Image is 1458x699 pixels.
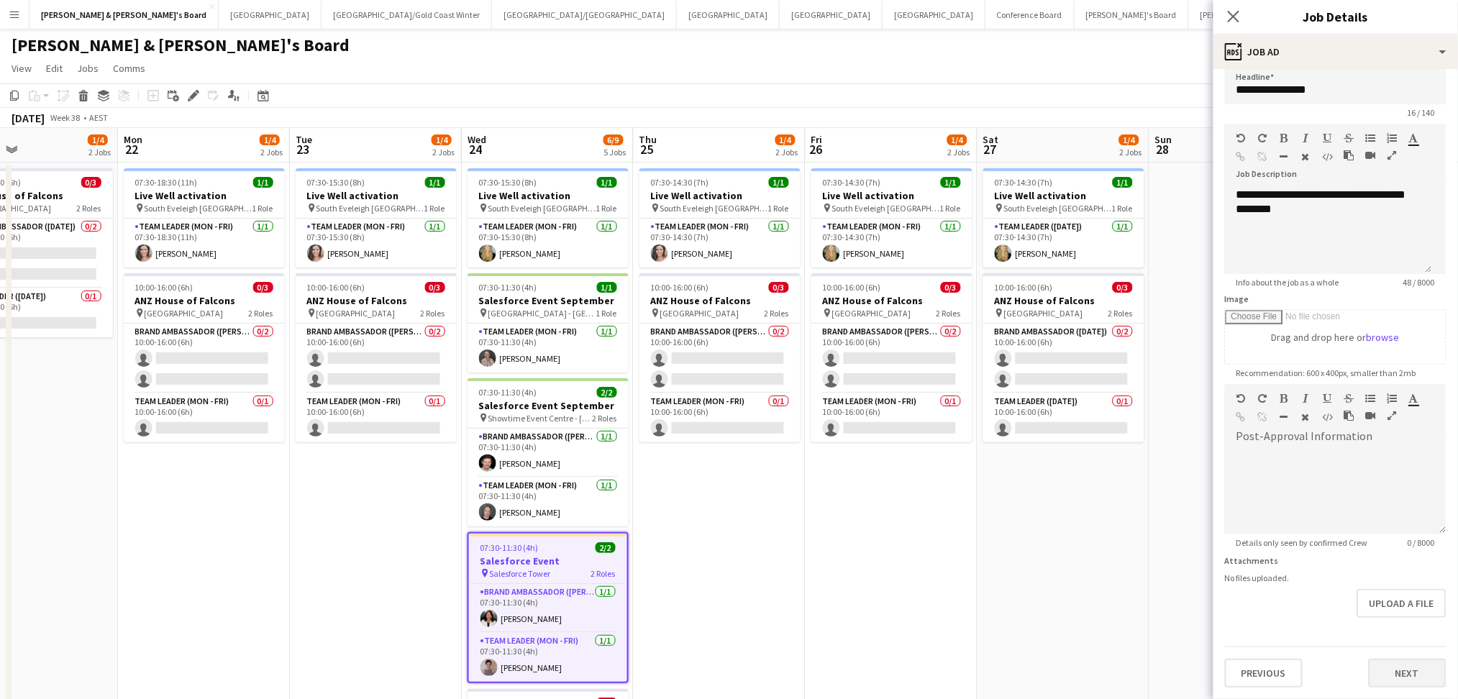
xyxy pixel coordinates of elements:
button: Undo [1236,132,1247,144]
button: HTML Code [1323,151,1333,163]
button: Underline [1323,132,1333,144]
button: Insert video [1366,150,1376,161]
button: [GEOGRAPHIC_DATA] [780,1,883,29]
span: Details only seen by confirmed Crew [1225,537,1380,548]
button: Fullscreen [1388,150,1398,161]
button: Bold [1280,393,1290,404]
button: Conference Board [985,1,1075,29]
button: Unordered List [1366,393,1376,404]
button: Fullscreen [1388,410,1398,421]
button: [GEOGRAPHIC_DATA] [677,1,780,29]
div: No files uploaded. [1225,572,1446,583]
button: Italic [1301,393,1311,404]
button: [PERSON_NAME] & [PERSON_NAME]'s Board [1189,1,1372,29]
button: Upload a file [1357,589,1446,618]
button: Previous [1225,659,1303,687]
span: 16 / 140 [1396,107,1446,118]
button: Unordered List [1366,132,1376,144]
button: Paste as plain text [1344,150,1354,161]
span: Recommendation: 600 x 400px, smaller than 2mb [1225,367,1428,378]
span: 0 / 8000 [1396,537,1446,548]
button: Strikethrough [1344,132,1354,144]
button: Clear Formatting [1301,411,1311,423]
button: Text Color [1409,393,1419,404]
span: Info about the job as a whole [1225,277,1351,288]
button: [GEOGRAPHIC_DATA]/Gold Coast Winter [322,1,492,29]
h3: Job Details [1213,7,1458,26]
label: Attachments [1225,555,1279,566]
button: Paste as plain text [1344,410,1354,421]
button: [PERSON_NAME] & [PERSON_NAME]'s Board [29,1,219,29]
button: Redo [1258,132,1268,144]
button: Next [1369,659,1446,687]
button: Clear Formatting [1301,151,1311,163]
button: Undo [1236,393,1247,404]
button: Ordered List [1388,132,1398,144]
button: Insert video [1366,410,1376,421]
button: Ordered List [1388,393,1398,404]
button: Underline [1323,393,1333,404]
button: Italic [1301,132,1311,144]
button: [GEOGRAPHIC_DATA] [219,1,322,29]
button: Redo [1258,393,1268,404]
button: [PERSON_NAME]'s Board [1075,1,1189,29]
button: Text Color [1409,132,1419,144]
button: [GEOGRAPHIC_DATA] [883,1,985,29]
button: Horizontal Line [1280,411,1290,423]
button: Strikethrough [1344,393,1354,404]
button: Horizontal Line [1280,151,1290,163]
div: Job Ad [1213,35,1458,69]
span: 48 / 8000 [1392,277,1446,288]
button: Bold [1280,132,1290,144]
button: [GEOGRAPHIC_DATA]/[GEOGRAPHIC_DATA] [492,1,677,29]
button: HTML Code [1323,411,1333,423]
